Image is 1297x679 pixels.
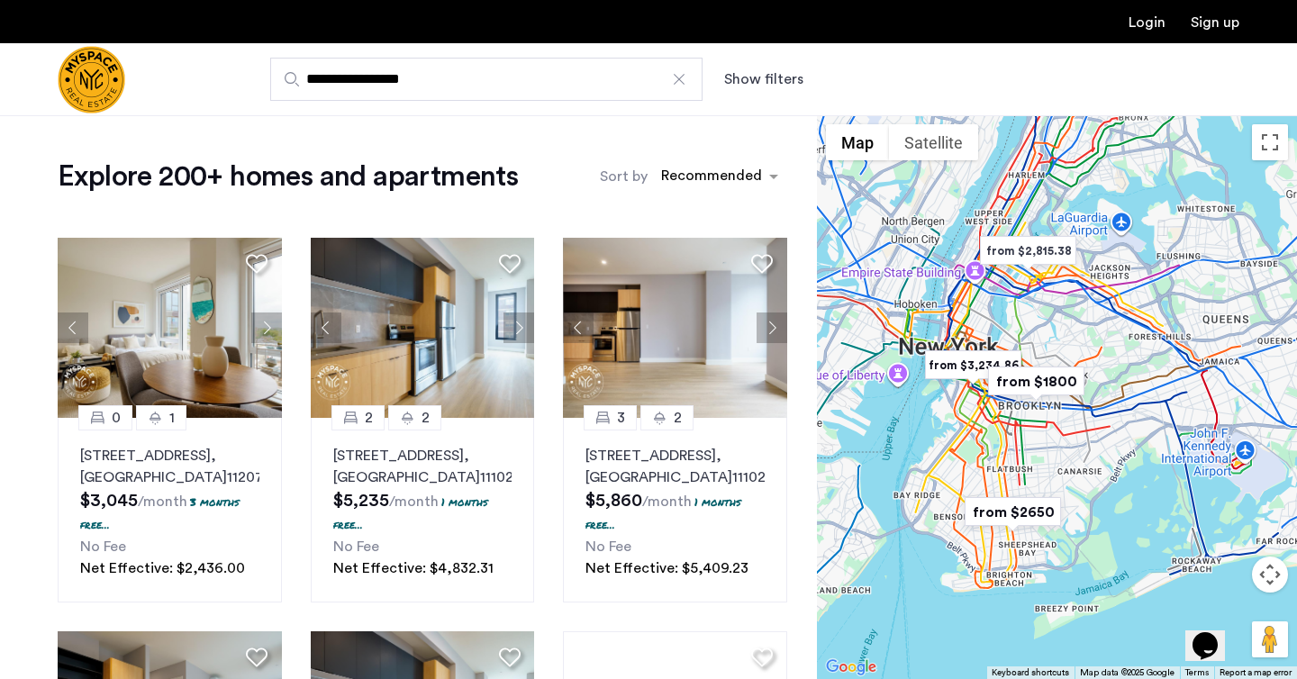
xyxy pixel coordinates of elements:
[270,58,703,101] input: Apartment Search
[585,539,631,554] span: No Fee
[1191,15,1239,30] a: Registration
[1252,621,1288,657] button: Drag Pegman onto the map to open Street View
[973,231,1084,271] div: from $2,815.38
[389,494,439,509] sub: /month
[138,494,187,509] sub: /month
[169,407,175,429] span: 1
[992,666,1069,679] button: Keyboard shortcuts
[821,656,881,679] a: Open this area in Google Maps (opens a new window)
[585,561,748,575] span: Net Effective: $5,409.23
[981,361,1092,402] div: from $1800
[251,312,282,343] button: Next apartment
[333,492,389,510] span: $5,235
[80,492,138,510] span: $3,045
[724,68,803,90] button: Show or hide filters
[80,539,126,554] span: No Fee
[826,124,889,160] button: Show street map
[617,407,625,429] span: 3
[658,165,762,191] div: Recommended
[563,418,787,602] a: 32[STREET_ADDRESS], [GEOGRAPHIC_DATA]111021 months free...No FeeNet Effective: $5,409.23
[365,407,373,429] span: 2
[674,407,682,429] span: 2
[1252,124,1288,160] button: Toggle fullscreen view
[58,158,518,195] h1: Explore 200+ homes and apartments
[503,312,534,343] button: Next apartment
[957,492,1068,532] div: from $2650
[1129,15,1165,30] a: Login
[1080,668,1175,677] span: Map data ©2025 Google
[58,312,88,343] button: Previous apartment
[600,166,648,187] label: Sort by
[58,418,282,602] a: 01[STREET_ADDRESS], [GEOGRAPHIC_DATA]112073 months free...No FeeNet Effective: $2,436.00
[333,561,494,575] span: Net Effective: $4,832.31
[80,445,259,488] p: [STREET_ADDRESS] 11207
[757,312,787,343] button: Next apartment
[1252,557,1288,593] button: Map camera controls
[1220,666,1292,679] a: Report a map error
[918,345,1029,385] div: from $3,234.86
[563,238,787,418] img: 1997_638519968069068022.png
[311,418,535,602] a: 22[STREET_ADDRESS], [GEOGRAPHIC_DATA]111021 months free...No FeeNet Effective: $4,832.31
[58,238,282,418] img: 1997_638519001096654587.png
[333,494,488,532] p: 1 months free...
[333,445,512,488] p: [STREET_ADDRESS] 11102
[80,561,245,575] span: Net Effective: $2,436.00
[58,46,125,113] img: logo
[58,46,125,113] a: Cazamio Logo
[642,494,692,509] sub: /month
[1185,666,1209,679] a: Terms (opens in new tab)
[585,445,765,488] p: [STREET_ADDRESS] 11102
[821,656,881,679] img: Google
[652,160,787,193] ng-select: sort-apartment
[1185,607,1243,661] iframe: chat widget
[333,539,379,554] span: No Fee
[889,124,978,160] button: Show satellite imagery
[563,312,594,343] button: Previous apartment
[585,492,642,510] span: $5,860
[311,312,341,343] button: Previous apartment
[422,407,430,429] span: 2
[311,238,535,418] img: 1997_638519968035243270.png
[112,407,121,429] span: 0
